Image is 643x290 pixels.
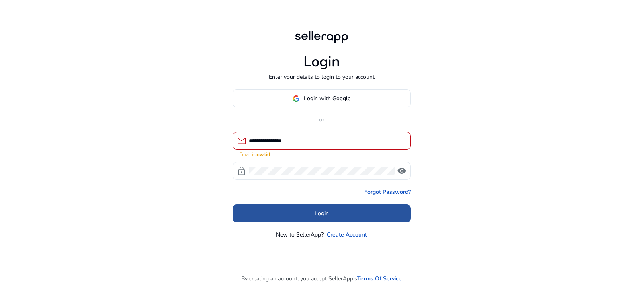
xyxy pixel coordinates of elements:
[239,150,404,158] mat-error: Email is
[237,166,246,176] span: lock
[269,73,375,81] p: Enter your details to login to your account
[357,274,402,283] a: Terms Of Service
[327,230,367,239] a: Create Account
[397,166,407,176] span: visibility
[256,151,270,158] strong: invalid
[233,115,411,124] p: or
[293,95,300,102] img: google-logo.svg
[364,188,411,196] a: Forgot Password?
[237,136,246,146] span: mail
[303,53,340,70] h1: Login
[315,209,329,218] span: Login
[233,89,411,107] button: Login with Google
[233,204,411,222] button: Login
[304,94,350,103] span: Login with Google
[276,230,324,239] p: New to SellerApp?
